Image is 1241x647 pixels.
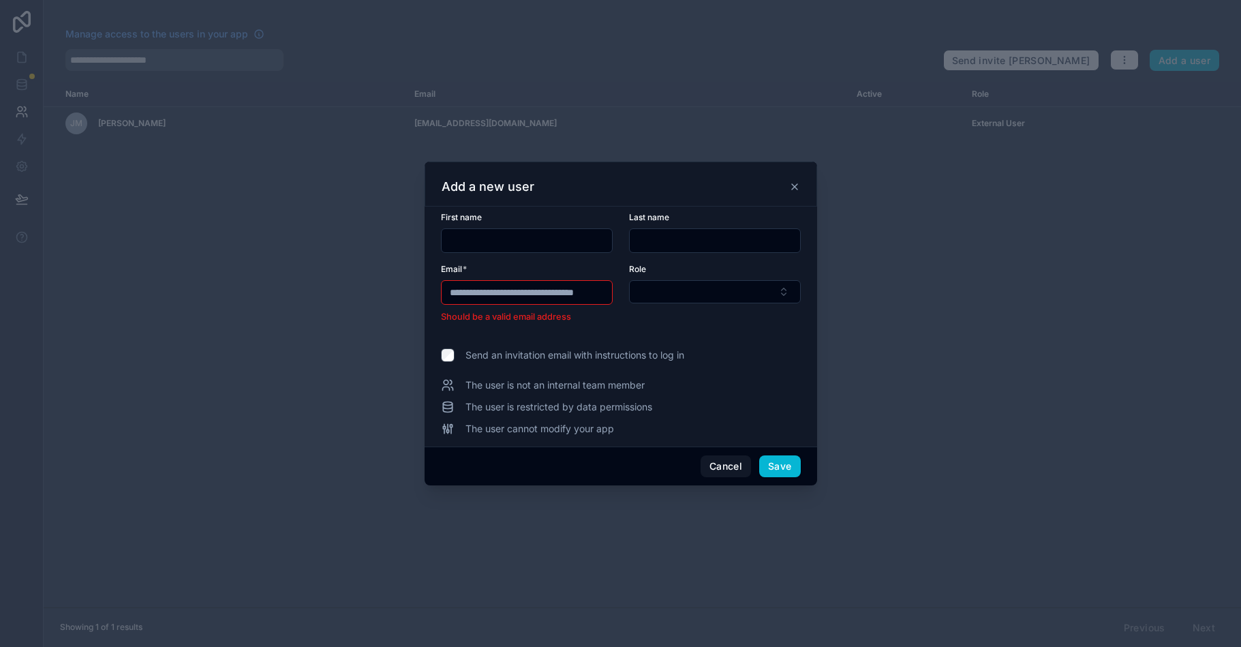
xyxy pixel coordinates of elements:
input: Send an invitation email with instructions to log in [441,348,455,362]
span: First name [441,212,482,222]
span: The user is not an internal team member [465,378,645,392]
button: Save [759,455,800,477]
button: Select Button [629,280,801,303]
span: Email [441,264,462,274]
span: Role [629,264,646,274]
span: The user is restricted by data permissions [465,400,652,414]
span: Send an invitation email with instructions to log in [465,348,684,362]
span: Last name [629,212,669,222]
span: The user cannot modify your app [465,422,614,436]
li: Should be a valid email address [441,310,613,324]
h3: Add a new user [442,179,534,195]
button: Cancel [701,455,751,477]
